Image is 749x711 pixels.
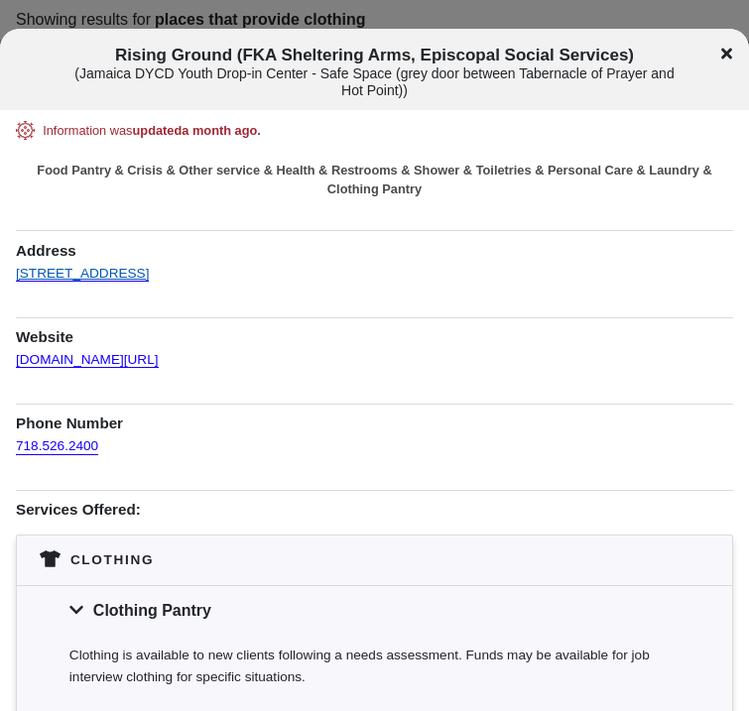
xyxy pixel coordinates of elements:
[43,121,706,140] div: Information was
[63,65,686,99] div: ( Jamaica DYCD Youth Drop-in Center - Safe Space (grey door between Tabernacle of Prayer and Hot ...
[16,424,98,454] a: 718.526.2400
[16,230,733,261] h1: Address
[16,252,149,282] a: [STREET_ADDRESS]
[16,490,733,521] h1: Services Offered:
[70,549,154,570] div: Clothing
[63,46,686,99] span: Rising Ground (FKA Sheltering Arms, Episcopal Social Services)
[133,123,261,138] span: updated a month ago .
[16,404,733,434] h1: Phone Number
[16,317,733,348] h1: Website
[16,338,159,368] a: [DOMAIN_NAME][URL]
[17,636,732,702] div: Clothing is available to new clients following a needs assessment. Funds may be available for job...
[16,161,733,198] div: Food Pantry & Crisis & Other service & Health & Restrooms & Shower & Toiletries & Personal Care &...
[17,585,732,636] div: Clothing Pantry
